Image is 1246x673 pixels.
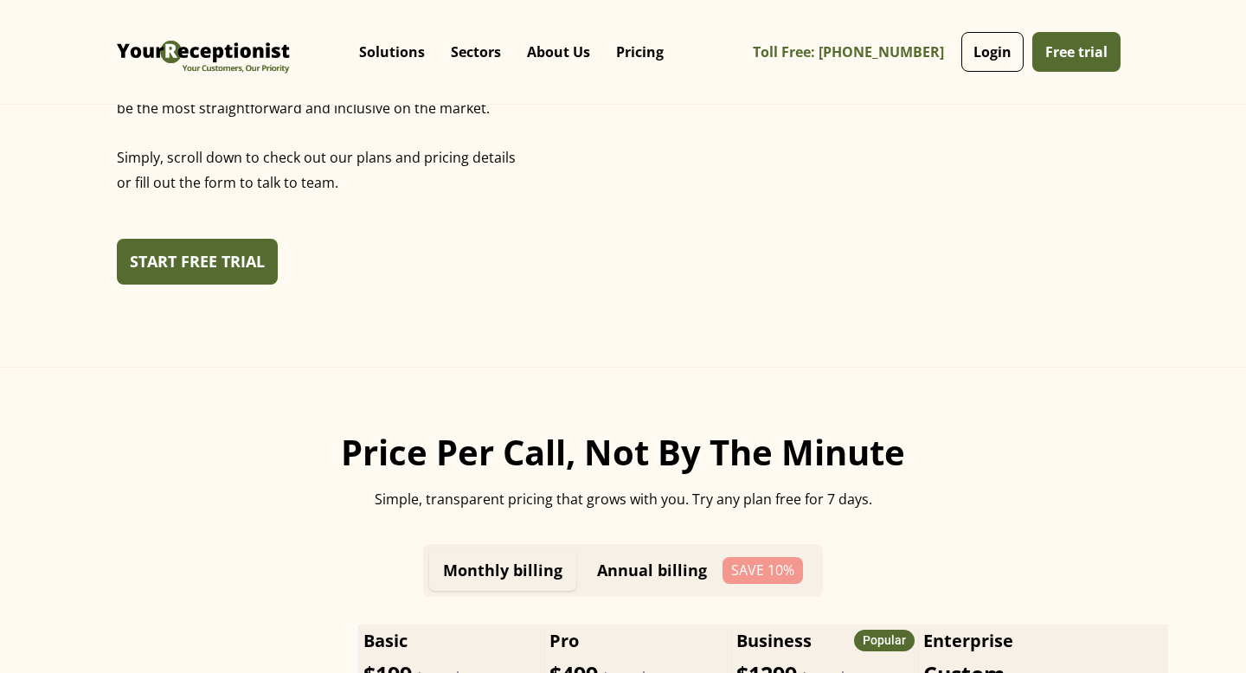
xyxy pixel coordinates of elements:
p: Solutions [359,43,425,61]
a: Free trial [1032,32,1121,72]
a: Toll Free: [PHONE_NUMBER] [753,33,957,72]
a: Login [961,32,1024,72]
a: Pricing [603,26,677,78]
p: We are all about making life easier for small businesses. That’s why we’ve designed our virtual r... [117,29,520,221]
div: Save 10% [727,561,799,580]
p: Sectors [451,43,501,61]
div: About Us [514,17,603,87]
div: Annual billing [597,561,707,580]
div: Solutions [346,17,438,87]
p: About Us [527,43,590,61]
div: Sectors [438,17,514,87]
div: Popular [863,631,906,650]
h2: Pro [549,628,728,654]
iframe: Chat Widget [949,486,1246,673]
img: Virtual Receptionist - Answering Service - Call and Live Chat Receptionist - Virtual Receptionist... [112,13,294,91]
h2: Enterprise [923,628,1165,654]
h2: Business [736,628,812,654]
div: Monthly billing [443,561,562,580]
a: START FREE TRIAL [117,239,278,285]
h2: Basic [363,628,408,654]
h2: Price per call, not by the minute [291,430,955,475]
div: Simple, transparent pricing that grows with you. Try any plan free for 7 days. [291,489,955,510]
a: home [112,13,294,91]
